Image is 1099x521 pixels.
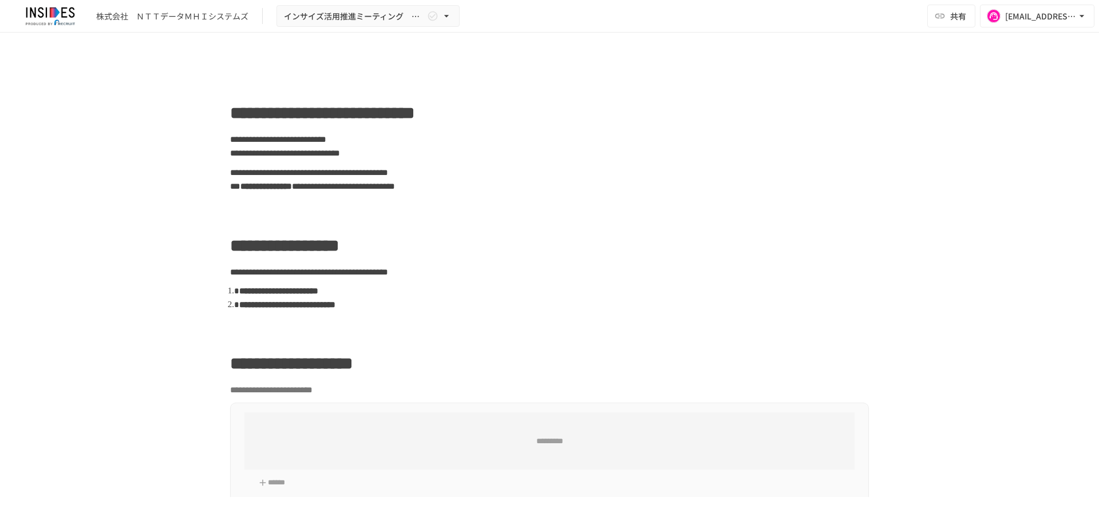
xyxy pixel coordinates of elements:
div: [EMAIL_ADDRESS][DOMAIN_NAME] [1005,9,1076,23]
button: インサイズ活用推進ミーティング ～1回目～ [276,5,460,27]
span: インサイズ活用推進ミーティング ～1回目～ [284,9,425,23]
img: JmGSPSkPjKwBq77AtHmwC7bJguQHJlCRQfAXtnx4WuV [14,7,87,25]
button: 共有 [927,5,975,27]
span: 共有 [950,10,966,22]
button: [EMAIL_ADDRESS][DOMAIN_NAME] [980,5,1094,27]
div: 株式会社 ＮＴＴデータＭＨＩシステムズ [96,10,248,22]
